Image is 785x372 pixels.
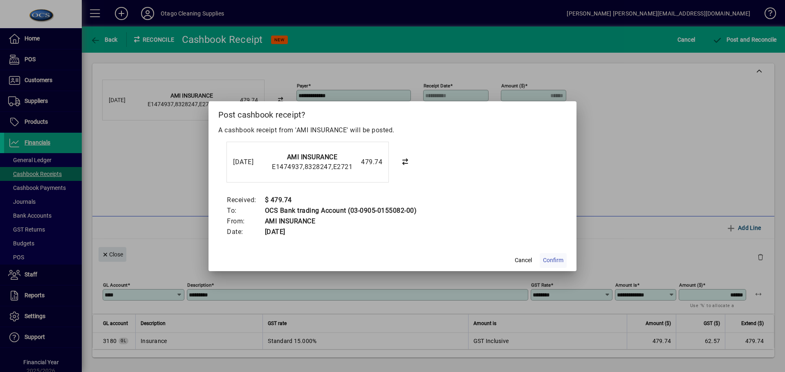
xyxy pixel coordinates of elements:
h2: Post cashbook receipt? [209,101,576,125]
td: $ 479.74 [265,195,417,205]
p: A cashbook receipt from 'AMI INSURANCE' will be posted. [218,125,567,135]
strong: AMI INSURANCE [287,153,338,161]
button: Confirm [540,253,567,268]
td: OCS Bank trading Account (03-0905-0155082-00) [265,205,417,216]
td: Received: [227,195,265,205]
td: AMI INSURANCE [265,216,417,227]
span: Confirm [543,256,563,265]
td: Date: [227,227,265,237]
div: 479.74 [341,157,382,167]
td: To: [227,205,265,216]
td: From: [227,216,265,227]
button: Cancel [510,253,536,268]
div: [DATE] [233,157,266,167]
span: Cancel [515,256,532,265]
span: E1474937,8328247,E2721 [272,163,352,171]
td: [DATE] [265,227,417,237]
